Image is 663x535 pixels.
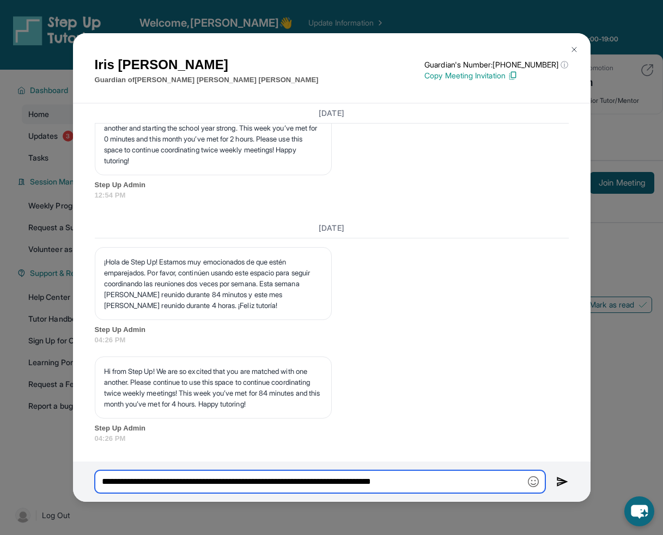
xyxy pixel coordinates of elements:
[104,112,323,166] p: Hi from Step Up! We are so excited that you are matched with one another and starting the school ...
[95,423,569,434] span: Step Up Admin
[95,190,569,201] span: 12:54 PM
[95,55,319,75] h1: Iris [PERSON_NAME]
[95,180,569,190] span: Step Up Admin
[508,71,518,81] img: Copy Icon
[95,75,319,85] p: Guardian of [PERSON_NAME] [PERSON_NAME] [PERSON_NAME]
[95,335,569,346] span: 04:26 PM
[556,475,569,488] img: Send icon
[95,223,569,233] h3: [DATE]
[95,324,569,335] span: Step Up Admin
[561,59,568,70] span: ⓘ
[95,108,569,119] h3: [DATE]
[95,433,569,444] span: 04:26 PM
[424,59,568,70] p: Guardian's Number: [PHONE_NUMBER]
[570,45,579,54] img: Close Icon
[104,366,323,409] p: Hi from Step Up! We are so excited that you are matched with one another. Please continue to use ...
[424,70,568,81] p: Copy Meeting Invitation
[624,496,654,526] button: chat-button
[528,476,539,487] img: Emoji
[104,256,323,311] p: ¡Hola de Step Up! Estamos muy emocionados de que estén emparejados. Por favor, continúen usando e...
